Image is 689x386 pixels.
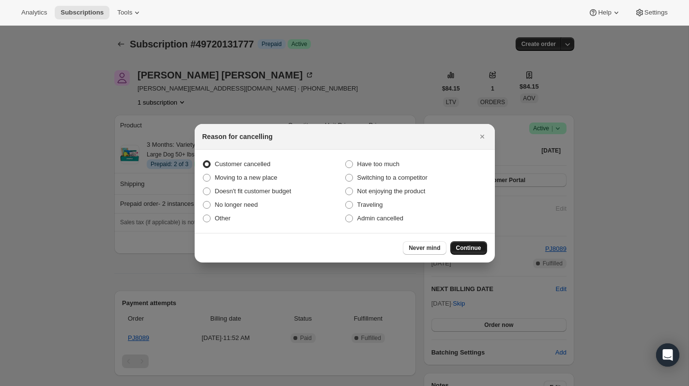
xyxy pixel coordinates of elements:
button: Analytics [15,6,53,19]
span: Never mind [409,244,440,252]
span: Traveling [357,201,383,208]
span: Moving to a new place [215,174,277,181]
button: Never mind [403,241,446,255]
span: Other [215,215,231,222]
h2: Reason for cancelling [202,132,273,141]
button: Close [475,130,489,143]
span: No longer need [215,201,258,208]
span: Have too much [357,160,399,168]
button: Subscriptions [55,6,109,19]
button: Tools [111,6,148,19]
div: Open Intercom Messenger [656,343,679,367]
span: Admin cancelled [357,215,403,222]
span: Settings [644,9,668,16]
span: Analytics [21,9,47,16]
span: Doesn't fit customer budget [215,187,291,195]
span: Customer cancelled [215,160,271,168]
button: Continue [450,241,487,255]
span: Not enjoying the product [357,187,426,195]
span: Tools [117,9,132,16]
span: Subscriptions [61,9,104,16]
span: Switching to a competitor [357,174,428,181]
span: Help [598,9,611,16]
button: Settings [629,6,674,19]
button: Help [582,6,627,19]
span: Continue [456,244,481,252]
